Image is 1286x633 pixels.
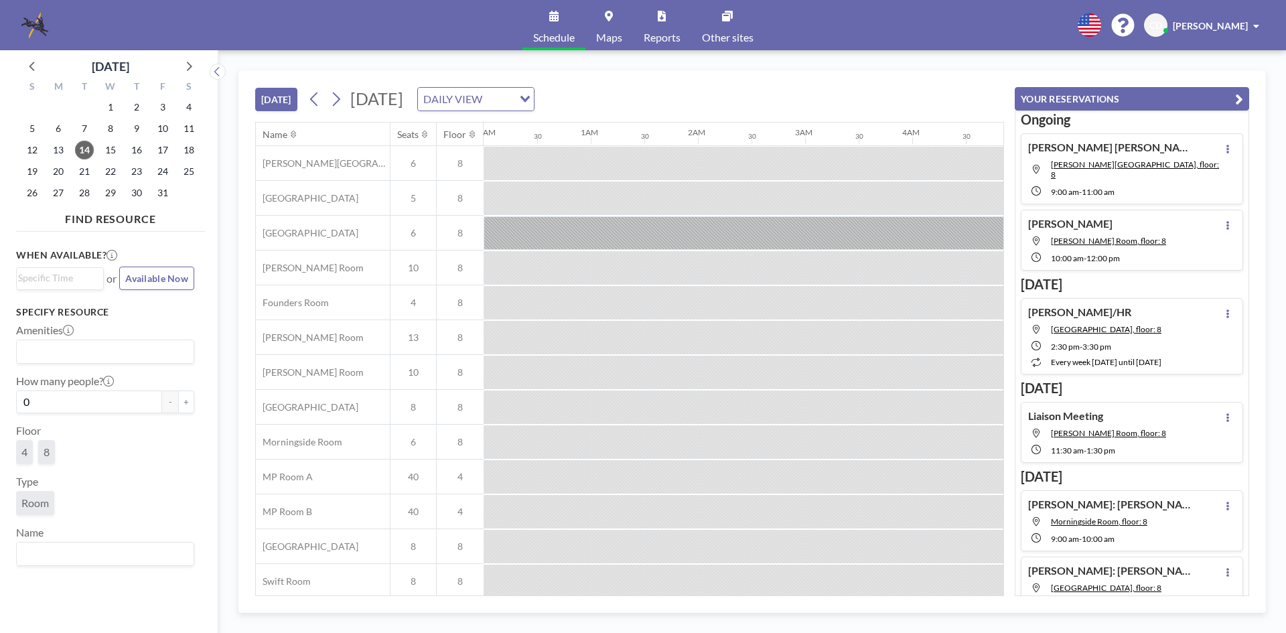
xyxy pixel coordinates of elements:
[1028,409,1103,423] h4: Liaison Meeting
[437,262,484,274] span: 8
[180,119,198,138] span: Saturday, October 11, 2025
[1051,357,1161,367] span: every week [DATE] until [DATE]
[119,267,194,290] button: Available Now
[1028,141,1196,154] h4: [PERSON_NAME] [PERSON_NAME]: Interview
[123,79,149,96] div: T
[418,88,534,111] div: Search for option
[127,141,146,159] span: Thursday, October 16, 2025
[1082,187,1115,197] span: 11:00 AM
[16,424,41,437] label: Floor
[437,192,484,204] span: 8
[256,471,313,483] span: MP Room A
[1021,111,1243,128] h3: Ongoing
[49,184,68,202] span: Monday, October 27, 2025
[962,132,971,141] div: 30
[101,141,120,159] span: Wednesday, October 15, 2025
[101,119,120,138] span: Wednesday, October 8, 2025
[1080,342,1082,352] span: -
[49,141,68,159] span: Monday, October 13, 2025
[437,575,484,587] span: 8
[390,227,436,239] span: 6
[390,332,436,344] span: 13
[748,132,756,141] div: 30
[256,401,358,413] span: [GEOGRAPHIC_DATA]
[533,32,575,43] span: Schedule
[390,366,436,378] span: 10
[101,184,120,202] span: Wednesday, October 29, 2025
[153,98,172,117] span: Friday, October 3, 2025
[263,129,287,141] div: Name
[1051,159,1219,180] span: Ansley Room, floor: 8
[180,141,198,159] span: Saturday, October 18, 2025
[256,366,364,378] span: [PERSON_NAME] Room
[1149,19,1162,31] span: CD
[23,184,42,202] span: Sunday, October 26, 2025
[256,157,390,169] span: [PERSON_NAME][GEOGRAPHIC_DATA]
[437,471,484,483] span: 4
[153,119,172,138] span: Friday, October 10, 2025
[180,162,198,181] span: Saturday, October 25, 2025
[16,207,205,226] h4: FIND RESOURCE
[641,132,649,141] div: 30
[101,162,120,181] span: Wednesday, October 22, 2025
[44,445,50,458] span: 8
[1051,236,1166,246] span: McGhee Room, floor: 8
[75,184,94,202] span: Tuesday, October 28, 2025
[256,575,311,587] span: Swift Room
[437,541,484,553] span: 8
[180,98,198,117] span: Saturday, October 4, 2025
[1051,324,1161,334] span: West End Room, floor: 8
[92,57,129,76] div: [DATE]
[1051,342,1080,352] span: 2:30 PM
[23,162,42,181] span: Sunday, October 19, 2025
[72,79,98,96] div: T
[21,445,27,458] span: 4
[1051,187,1079,197] span: 9:00 AM
[795,127,812,137] div: 3AM
[1051,428,1166,438] span: Hiers Room, floor: 8
[1021,468,1243,485] h3: [DATE]
[437,157,484,169] span: 8
[16,526,44,539] label: Name
[437,506,484,518] span: 4
[1084,253,1086,263] span: -
[390,506,436,518] span: 40
[16,306,194,318] h3: Specify resource
[1021,276,1243,293] h3: [DATE]
[256,192,358,204] span: [GEOGRAPHIC_DATA]
[1084,445,1086,455] span: -
[106,272,117,285] span: or
[1079,187,1082,197] span: -
[390,262,436,274] span: 10
[390,157,436,169] span: 6
[16,324,74,337] label: Amenities
[486,90,512,108] input: Search for option
[1079,534,1082,544] span: -
[421,90,485,108] span: DAILY VIEW
[18,545,186,563] input: Search for option
[23,141,42,159] span: Sunday, October 12, 2025
[127,119,146,138] span: Thursday, October 9, 2025
[1015,87,1249,111] button: YOUR RESERVATIONS
[390,541,436,553] span: 8
[1051,253,1084,263] span: 10:00 AM
[17,268,103,288] div: Search for option
[17,543,194,565] div: Search for option
[256,227,358,239] span: [GEOGRAPHIC_DATA]
[49,162,68,181] span: Monday, October 20, 2025
[390,192,436,204] span: 5
[1051,583,1161,593] span: West End Room, floor: 8
[98,79,124,96] div: W
[256,506,312,518] span: MP Room B
[17,340,194,363] div: Search for option
[1051,534,1079,544] span: 9:00 AM
[46,79,72,96] div: M
[688,127,705,137] div: 2AM
[1028,498,1196,511] h4: [PERSON_NAME]: [PERSON_NAME]
[21,496,49,509] span: Room
[390,436,436,448] span: 6
[16,374,114,388] label: How many people?
[397,129,419,141] div: Seats
[256,297,329,309] span: Founders Room
[16,475,38,488] label: Type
